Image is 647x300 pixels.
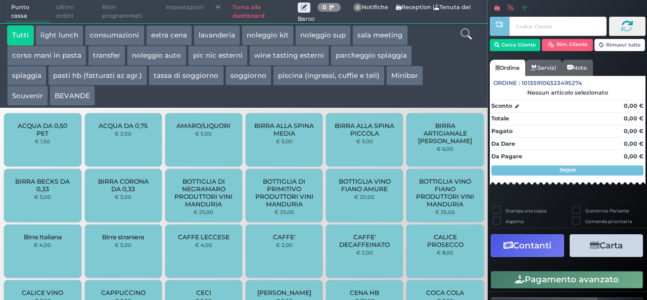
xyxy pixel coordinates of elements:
[115,131,131,137] small: € 2,00
[624,140,643,147] strong: 0,00 €
[273,66,385,86] button: piscina (ingressi, cuffie e teli)
[6,1,51,23] span: Punto cassa
[97,1,160,23] span: Ritiri programmati
[176,122,230,130] span: AMARO/LIQUORI
[225,66,271,86] button: soggiorno
[522,79,582,88] span: 101359106323495274
[48,66,147,86] button: pasti hb (fatturati az agr.)
[352,25,407,46] button: sala meeting
[490,89,645,96] div: Nessun articolo selezionato
[102,233,144,241] span: Birra straniera
[273,233,296,241] span: CAFFE'
[624,115,643,122] strong: 0,00 €
[295,25,351,46] button: noleggio sup
[194,209,213,215] small: € 25,00
[437,249,453,255] small: € 8,00
[542,39,593,51] button: Rim. Cliente
[491,140,515,147] strong: Da Dare
[127,46,186,66] button: noleggio auto
[493,79,520,88] span: Ordine :
[415,233,475,248] span: CALICE PROSECCO
[160,1,209,15] span: Impostazioni
[562,60,592,76] a: Note
[491,234,564,257] button: Contanti
[505,207,546,214] label: Stampa una copia
[335,122,395,137] span: BIRRA ALLA SPINA PICCOLA
[350,289,379,296] span: CENA HB
[510,17,606,36] input: Codice Cliente
[386,66,423,86] button: Minibar
[437,146,453,152] small: € 6,00
[491,115,509,122] strong: Totale
[115,242,131,248] small: € 5,00
[146,25,192,46] button: extra cena
[7,46,86,66] button: corso mani in pasta
[624,102,643,109] strong: 0,00 €
[594,39,645,51] button: Rimuovi tutto
[353,3,362,12] span: 0
[101,289,146,296] span: CAPPUCCINO
[331,46,412,66] button: parcheggio spiaggia
[149,66,223,86] button: tassa di soggiorno
[624,127,643,135] strong: 0,00 €
[254,178,314,208] span: BOTTIGLIA DI PRIMITIVO PRODUTTORI VINI MANDURIA
[34,242,51,248] small: € 4,00
[35,25,83,46] button: light lunch
[13,122,73,137] span: ACQUA DA 0,50 PET
[257,289,311,296] span: [PERSON_NAME]
[85,25,144,46] button: consumazioni
[415,178,475,208] span: BOTTIGLIA VINO FIANO PRODUTTORI VINI MANDURIA
[624,153,643,160] strong: 0,00 €
[354,194,375,200] small: € 20,00
[490,60,525,76] a: Ordine
[585,207,629,214] label: Scontrino Parlante
[24,233,62,241] span: Birra Italiana
[242,25,294,46] button: noleggio kit
[174,178,234,208] span: BOTTIGLIA DI NEGRAMARO PRODUTTORI VINI MANDURIA
[88,46,125,66] button: transfer
[22,289,63,296] span: CALICE VINO
[415,122,475,145] span: BIRRA ARTIGIANALE [PERSON_NAME]
[491,153,522,160] strong: Da Pagare
[585,218,632,225] label: Comanda prioritaria
[13,178,73,193] span: BIRRA BECKS DA 0,33
[276,242,293,248] small: € 2,00
[335,178,395,193] span: BOTTIGLIA VINO FIANO AMURE
[178,233,229,241] span: CAFFE LECCESE
[335,233,395,248] span: CAFFE' DECAFFEINATO
[322,4,327,11] b: 0
[525,60,562,76] a: Servizi
[115,194,131,200] small: € 5,00
[7,85,48,106] button: Souvenir
[51,1,97,23] span: Ultimi ordini
[491,127,513,135] strong: Pagato
[490,39,541,51] button: Cerca Cliente
[435,209,455,215] small: € 25,00
[356,138,373,144] small: € 3,00
[570,234,643,257] button: Carta
[35,138,50,144] small: € 1,50
[491,271,643,288] button: Pagamento avanzato
[356,249,373,255] small: € 2,00
[194,25,240,46] button: lavanderia
[254,122,314,137] span: BIRRA ALLA SPINA MEDIA
[195,131,212,137] small: € 5,00
[99,122,148,130] span: ACQUA DA 0,75
[50,85,95,106] button: BEVANDE
[276,138,293,144] small: € 5,00
[93,178,153,193] span: BIRRA CORONA DA 0,33
[560,166,576,173] strong: Segue
[227,1,297,23] a: Torna alla dashboard
[505,218,524,225] label: Asporto
[7,66,47,86] button: spiaggia
[249,46,329,66] button: wine tasting esterni
[188,46,248,66] button: pic nic esterni
[7,25,34,46] button: Tutti
[196,289,211,296] span: CECI
[274,209,294,215] small: € 25,00
[426,289,464,296] span: COCA COLA
[34,194,51,200] small: € 5,00
[195,242,212,248] small: € 4,00
[491,102,512,110] strong: Sconto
